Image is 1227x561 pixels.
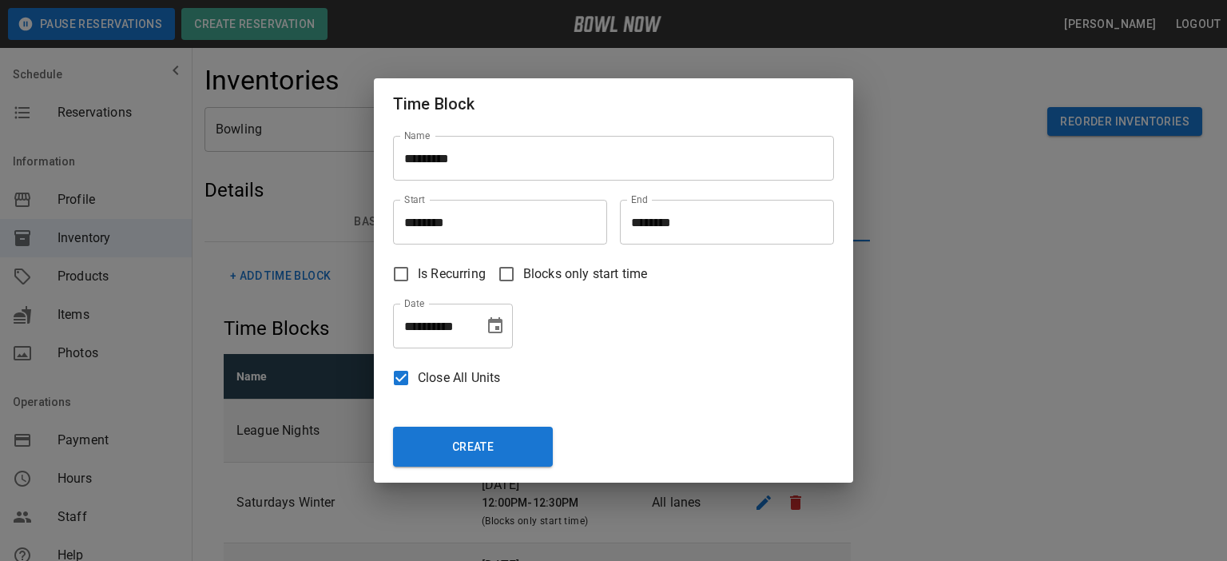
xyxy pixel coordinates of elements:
input: Choose time, selected time is 9:00 PM [620,200,823,245]
button: Choose date, selected date is Oct 3, 2025 [479,310,511,342]
input: Choose time, selected time is 7:00 PM [393,200,596,245]
label: Start [404,193,425,206]
h2: Time Block [374,78,853,129]
label: End [631,193,648,206]
span: Blocks only start time [523,265,647,284]
span: Close All Units [418,368,500,388]
button: Create [393,427,553,467]
span: Is Recurring [418,265,486,284]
